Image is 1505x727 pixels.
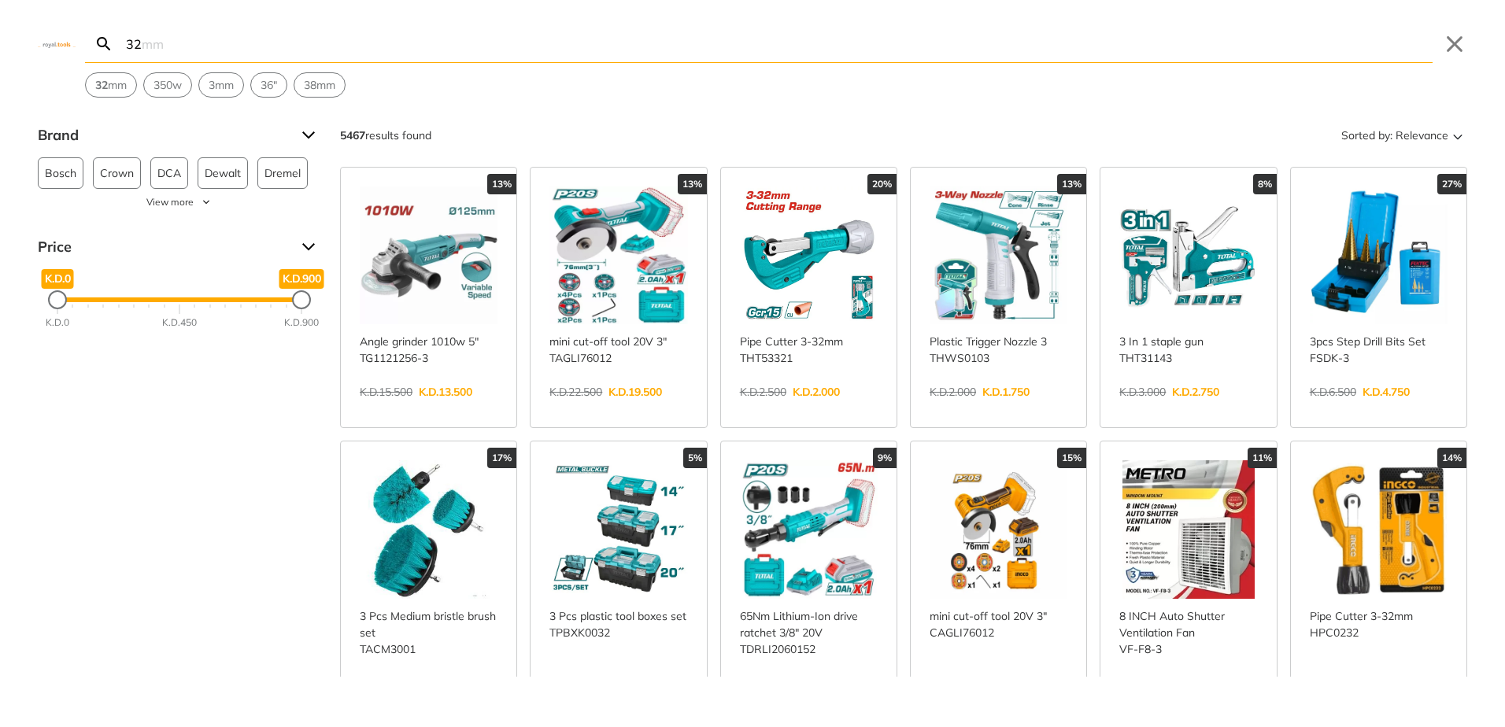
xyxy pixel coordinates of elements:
[294,72,346,98] div: Suggestion: 38mm
[85,72,137,98] div: Suggestion: 32mm
[38,157,83,189] button: Bosch
[123,25,1433,62] input: Search…
[678,174,707,194] div: 13%
[93,157,141,189] button: Crown
[1442,31,1467,57] button: Close
[45,158,76,188] span: Bosch
[292,290,311,309] div: Maximum Price
[150,157,188,189] button: DCA
[199,73,243,97] button: Select suggestion: 3mm
[294,73,345,97] button: Select suggestion: 38mm
[100,158,134,188] span: Crown
[1253,174,1277,194] div: 8%
[209,77,234,94] span: 3mm
[48,290,67,309] div: Minimum Price
[143,72,192,98] div: Suggestion: 350w
[94,35,113,54] svg: Search
[1248,448,1277,468] div: 11%
[250,72,287,98] div: Suggestion: 36"
[867,174,897,194] div: 20%
[1057,174,1086,194] div: 13%
[340,128,365,142] strong: 5467
[157,158,181,188] span: DCA
[1057,448,1086,468] div: 15%
[95,78,108,92] strong: 32
[162,316,197,330] div: K.D.450
[304,77,335,94] span: 38mm
[257,157,308,189] button: Dremel
[284,316,319,330] div: K.D.900
[86,73,136,97] button: Select suggestion: 32mm
[261,77,277,94] span: 36"
[205,158,241,188] span: Dewalt
[1448,126,1467,145] svg: Sort
[683,448,707,468] div: 5%
[144,73,191,97] button: Select suggestion: 350w
[264,158,301,188] span: Dremel
[1437,448,1466,468] div: 14%
[38,195,321,209] button: View more
[153,77,182,94] span: 350w
[340,123,431,148] div: results found
[1437,174,1466,194] div: 27%
[38,234,290,260] span: Price
[38,40,76,47] img: Close
[873,448,897,468] div: 9%
[1338,123,1467,148] button: Sorted by:Relevance Sort
[95,77,127,94] span: mm
[487,174,516,194] div: 13%
[251,73,287,97] button: Select suggestion: 36"
[1396,123,1448,148] span: Relevance
[38,123,290,148] span: Brand
[198,157,248,189] button: Dewalt
[146,195,194,209] span: View more
[198,72,244,98] div: Suggestion: 3mm
[487,448,516,468] div: 17%
[46,316,69,330] div: K.D.0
